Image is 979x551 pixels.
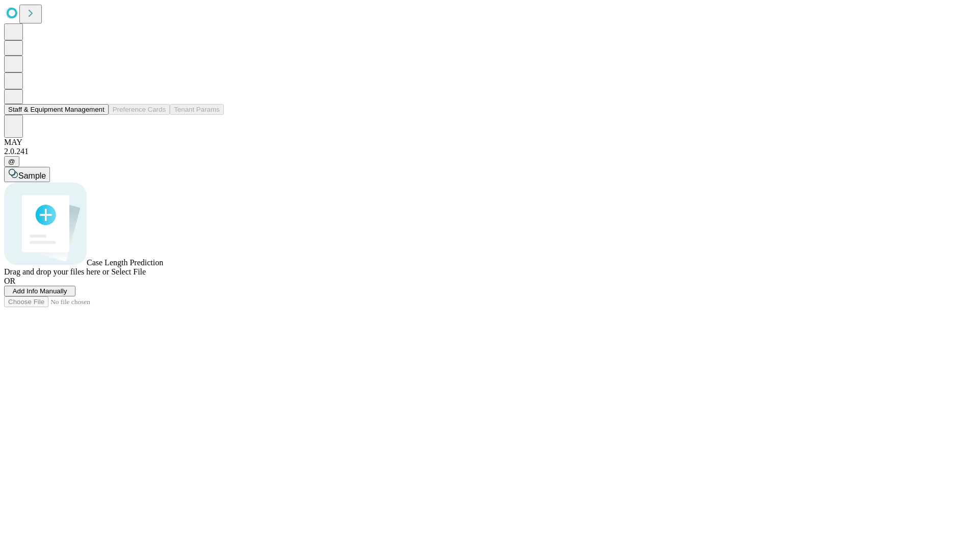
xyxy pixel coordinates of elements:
button: Sample [4,167,50,182]
span: OR [4,277,15,285]
span: Case Length Prediction [87,258,163,267]
button: Staff & Equipment Management [4,104,109,115]
span: Sample [18,171,46,180]
button: Preference Cards [109,104,170,115]
span: Drag and drop your files here or [4,267,109,276]
span: Select File [111,267,146,276]
span: Add Info Manually [13,287,67,295]
button: Tenant Params [170,104,224,115]
div: 2.0.241 [4,147,975,156]
button: Add Info Manually [4,286,75,296]
div: MAY [4,138,975,147]
button: @ [4,156,19,167]
span: @ [8,158,15,165]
